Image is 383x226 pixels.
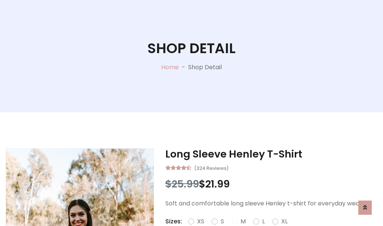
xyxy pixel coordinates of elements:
label: S [221,217,224,226]
label: L [262,217,265,226]
h3: Long Sleeve Henley T-Shirt [165,148,377,160]
h1: Shop Detail [147,40,236,57]
label: XL [281,217,288,226]
p: Soft and comfortable long sleeve Henley t-shirt for everyday wear. [165,199,377,208]
p: Sizes: [165,217,182,226]
p: Shop Detail [188,63,222,72]
label: M [240,217,246,226]
span: 21.99 [205,177,230,191]
h3: $ [165,178,377,190]
label: XS [197,217,204,226]
p: - [179,63,188,72]
a: Home [161,63,179,71]
span: $25.99 [165,177,199,191]
small: (324 Reviews) [194,163,229,172]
